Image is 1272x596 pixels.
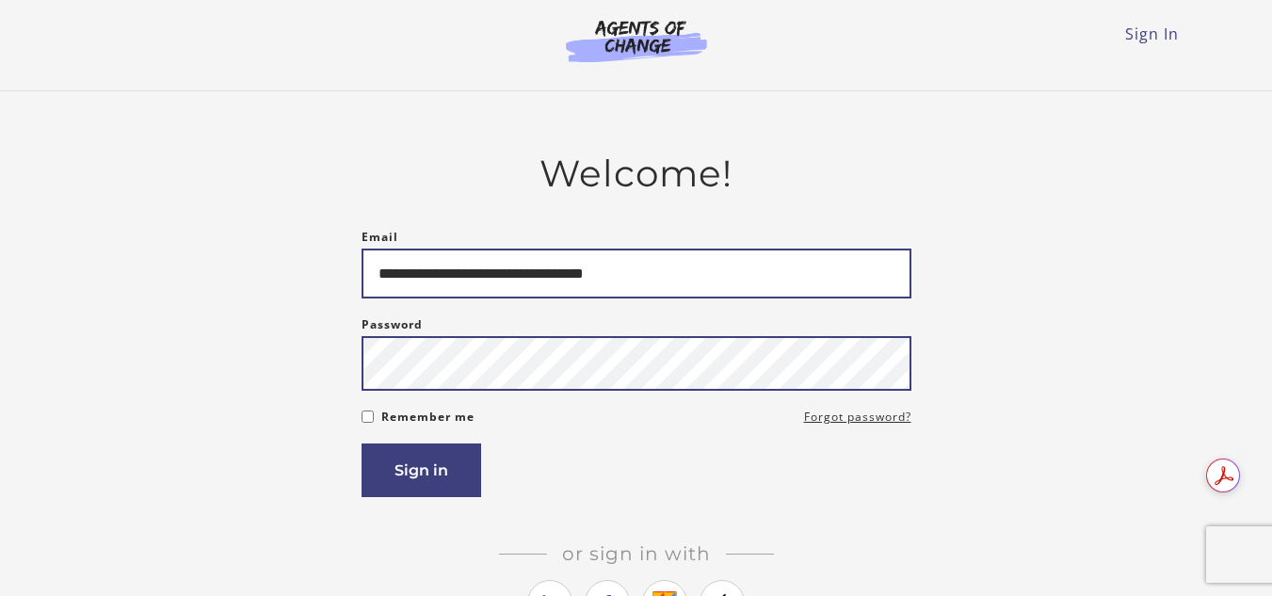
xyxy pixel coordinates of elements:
[804,406,911,428] a: Forgot password?
[1125,24,1179,44] a: Sign In
[362,226,398,249] label: Email
[381,406,475,428] label: Remember me
[362,443,481,497] button: Sign in
[546,19,727,62] img: Agents of Change Logo
[547,542,726,565] span: Or sign in with
[362,152,911,196] h2: Welcome!
[362,314,423,336] label: Password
